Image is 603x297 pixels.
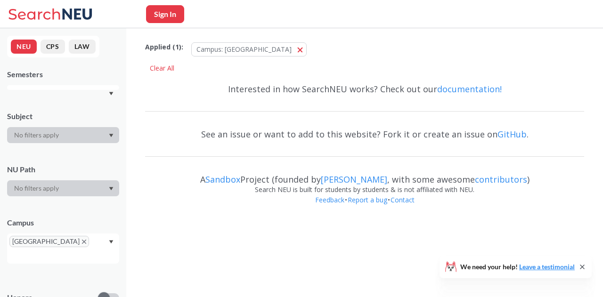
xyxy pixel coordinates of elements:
div: Campus [7,217,119,228]
svg: X to remove pill [82,240,86,244]
a: [PERSON_NAME] [321,174,387,185]
a: Feedback [315,195,345,204]
button: Campus: [GEOGRAPHIC_DATA] [191,42,307,56]
span: We need your help! [460,264,575,270]
a: Leave a testimonial [519,263,575,271]
div: • • [145,195,584,219]
a: Report a bug [347,195,388,204]
div: Interested in how SearchNEU works? Check out our [145,75,584,103]
a: Sandbox [205,174,240,185]
div: [GEOGRAPHIC_DATA]X to remove pillDropdown arrow [7,233,119,264]
button: LAW [69,40,96,54]
div: See an issue or want to add to this website? Fork it or create an issue on . [145,120,584,148]
div: Dropdown arrow [7,127,119,143]
svg: Dropdown arrow [109,134,114,137]
div: Dropdown arrow [7,180,119,196]
div: Search NEU is built for students by students & is not affiliated with NEU. [145,185,584,195]
svg: Dropdown arrow [109,187,114,191]
div: A Project (founded by , with some awesome ) [145,166,584,185]
a: contributors [475,174,527,185]
svg: Dropdown arrow [109,240,114,244]
span: Applied ( 1 ): [145,42,183,52]
svg: Dropdown arrow [109,92,114,96]
a: Contact [390,195,415,204]
button: NEU [11,40,37,54]
button: CPS [41,40,65,54]
span: Campus: [GEOGRAPHIC_DATA] [196,45,292,54]
div: Clear All [145,61,179,75]
span: [GEOGRAPHIC_DATA]X to remove pill [9,236,89,247]
a: GitHub [497,128,527,140]
div: Semesters [7,69,119,80]
a: documentation! [437,83,502,95]
button: Sign In [146,5,184,23]
div: NU Path [7,164,119,175]
div: Subject [7,111,119,121]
